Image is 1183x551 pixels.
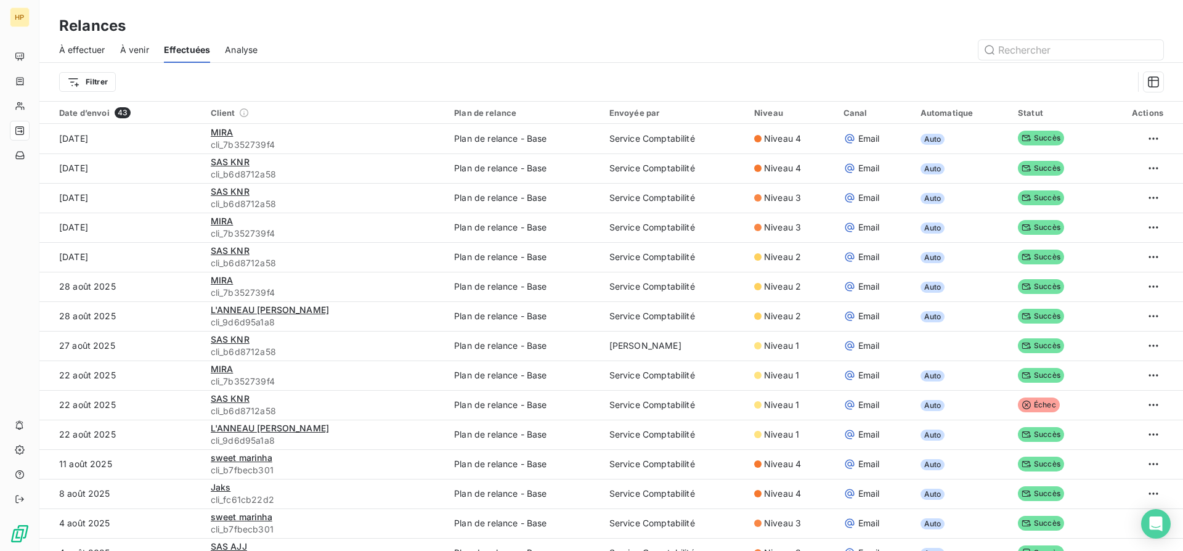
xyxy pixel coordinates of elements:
[10,524,30,544] img: Logo LeanPay
[602,183,747,213] td: Service Comptabilité
[921,222,945,234] span: Auto
[844,108,906,118] div: Canal
[447,449,602,479] td: Plan de relance - Base
[858,369,880,382] span: Email
[602,272,747,301] td: Service Comptabilité
[10,7,30,27] div: HP
[764,488,801,500] span: Niveau 4
[602,361,747,390] td: Service Comptabilité
[39,420,203,449] td: 22 août 2025
[921,430,945,441] span: Auto
[921,108,1003,118] div: Automatique
[858,221,880,234] span: Email
[211,186,250,197] span: SAS KNR
[1018,309,1064,324] span: Succès
[211,257,439,269] span: cli_b6d8712a58
[602,124,747,153] td: Service Comptabilité
[1018,250,1064,264] span: Succès
[447,508,602,538] td: Plan de relance - Base
[211,157,250,167] span: SAS KNR
[1018,457,1064,471] span: Succès
[764,369,799,382] span: Niveau 1
[858,340,880,352] span: Email
[764,458,801,470] span: Niveau 4
[120,44,149,56] span: À venir
[59,44,105,56] span: À effectuer
[764,428,799,441] span: Niveau 1
[447,213,602,242] td: Plan de relance - Base
[764,399,799,411] span: Niveau 1
[602,213,747,242] td: Service Comptabilité
[211,287,439,299] span: cli_7b352739f4
[1106,108,1163,118] div: Actions
[211,316,439,329] span: cli_9d6d95a1a8
[59,15,126,37] h3: Relances
[39,508,203,538] td: 4 août 2025
[39,331,203,361] td: 27 août 2025
[978,40,1163,60] input: Rechercher
[921,282,945,293] span: Auto
[602,301,747,331] td: Service Comptabilité
[211,464,439,476] span: cli_b7fbecb301
[921,370,945,382] span: Auto
[39,272,203,301] td: 28 août 2025
[447,153,602,183] td: Plan de relance - Base
[39,449,203,479] td: 11 août 2025
[39,213,203,242] td: [DATE]
[921,311,945,322] span: Auto
[454,108,595,118] div: Plan de relance
[1018,220,1064,235] span: Succès
[211,127,234,137] span: MIRA
[211,346,439,358] span: cli_b6d8712a58
[858,310,880,322] span: Email
[59,107,196,118] div: Date d’envoi
[858,192,880,204] span: Email
[447,124,602,153] td: Plan de relance - Base
[858,162,880,174] span: Email
[921,252,945,263] span: Auto
[764,133,801,145] span: Niveau 4
[764,517,801,529] span: Niveau 3
[1018,398,1060,412] span: Échec
[447,420,602,449] td: Plan de relance - Base
[602,420,747,449] td: Service Comptabilité
[115,107,131,118] span: 43
[211,375,439,388] span: cli_7b352739f4
[1018,516,1064,531] span: Succès
[764,310,801,322] span: Niveau 2
[447,331,602,361] td: Plan de relance - Base
[858,399,880,411] span: Email
[39,361,203,390] td: 22 août 2025
[211,304,329,315] span: L'ANNEAU [PERSON_NAME]
[211,393,250,404] span: SAS KNR
[1018,279,1064,294] span: Succès
[602,153,747,183] td: Service Comptabilité
[764,192,801,204] span: Niveau 3
[764,280,801,293] span: Niveau 2
[764,251,801,263] span: Niveau 2
[211,227,439,240] span: cli_7b352739f4
[39,124,203,153] td: [DATE]
[1018,486,1064,501] span: Succès
[211,275,234,285] span: MIRA
[211,245,250,256] span: SAS KNR
[921,134,945,145] span: Auto
[211,494,439,506] span: cli_fc61cb22d2
[211,405,439,417] span: cli_b6d8712a58
[39,479,203,508] td: 8 août 2025
[211,216,234,226] span: MIRA
[858,251,880,263] span: Email
[211,168,439,181] span: cli_b6d8712a58
[602,479,747,508] td: Service Comptabilité
[211,512,272,522] span: sweet marinha
[764,340,799,352] span: Niveau 1
[602,390,747,420] td: Service Comptabilité
[921,489,945,500] span: Auto
[59,72,116,92] button: Filtrer
[39,183,203,213] td: [DATE]
[921,459,945,470] span: Auto
[764,221,801,234] span: Niveau 3
[1018,131,1064,145] span: Succès
[921,193,945,204] span: Auto
[1018,108,1091,118] div: Statut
